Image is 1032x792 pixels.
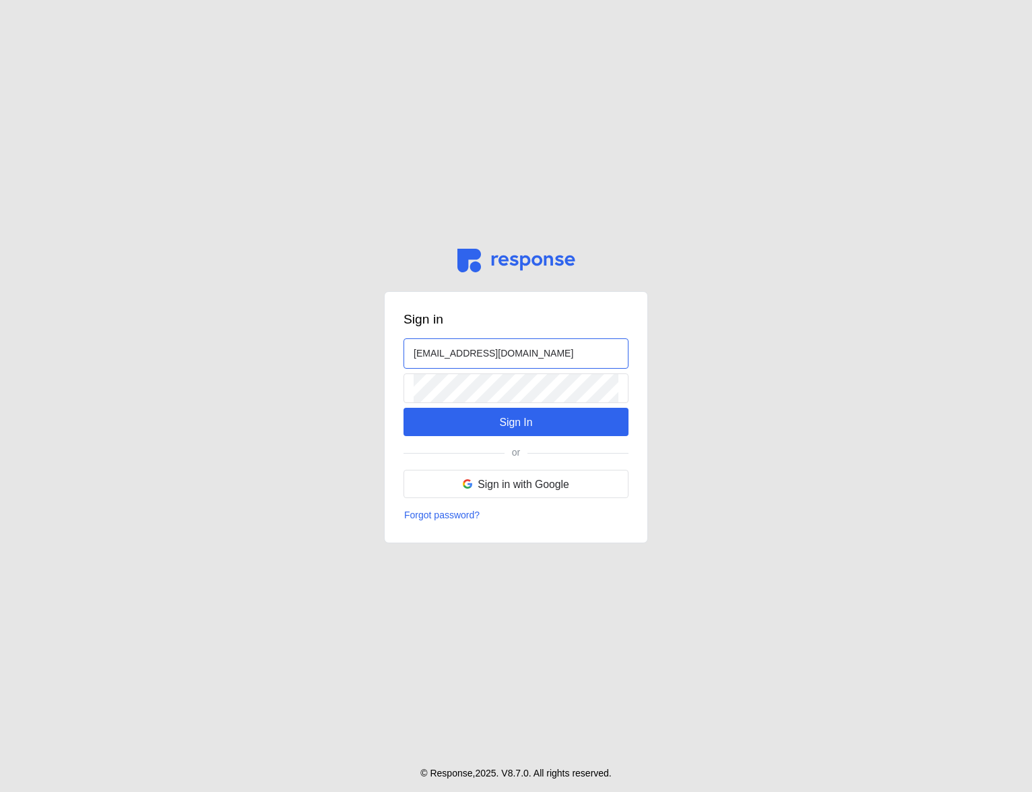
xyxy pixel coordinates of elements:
p: Sign in with Google [478,476,569,493]
p: © Response, 2025 . V 8.7.0 . All rights reserved. [420,766,612,781]
img: svg%3e [463,479,472,489]
img: svg%3e [457,249,575,272]
p: or [512,446,520,460]
p: Forgot password? [404,508,480,523]
button: Sign In [404,408,628,436]
input: Email [414,339,618,368]
button: Forgot password? [404,508,480,524]
button: Sign in with Google [404,470,628,498]
h3: Sign in [404,311,628,329]
p: Sign In [499,414,532,431]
